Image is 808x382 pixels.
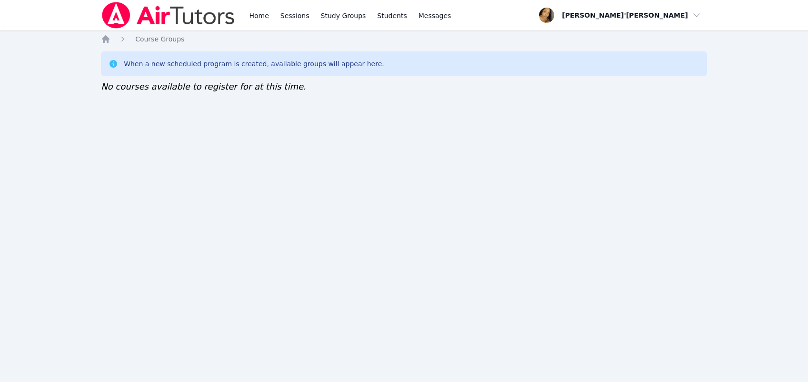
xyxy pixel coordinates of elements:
[135,35,184,43] span: Course Groups
[419,11,451,20] span: Messages
[101,2,236,29] img: Air Tutors
[101,34,707,44] nav: Breadcrumb
[135,34,184,44] a: Course Groups
[101,81,306,91] span: No courses available to register for at this time.
[124,59,384,69] div: When a new scheduled program is created, available groups will appear here.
